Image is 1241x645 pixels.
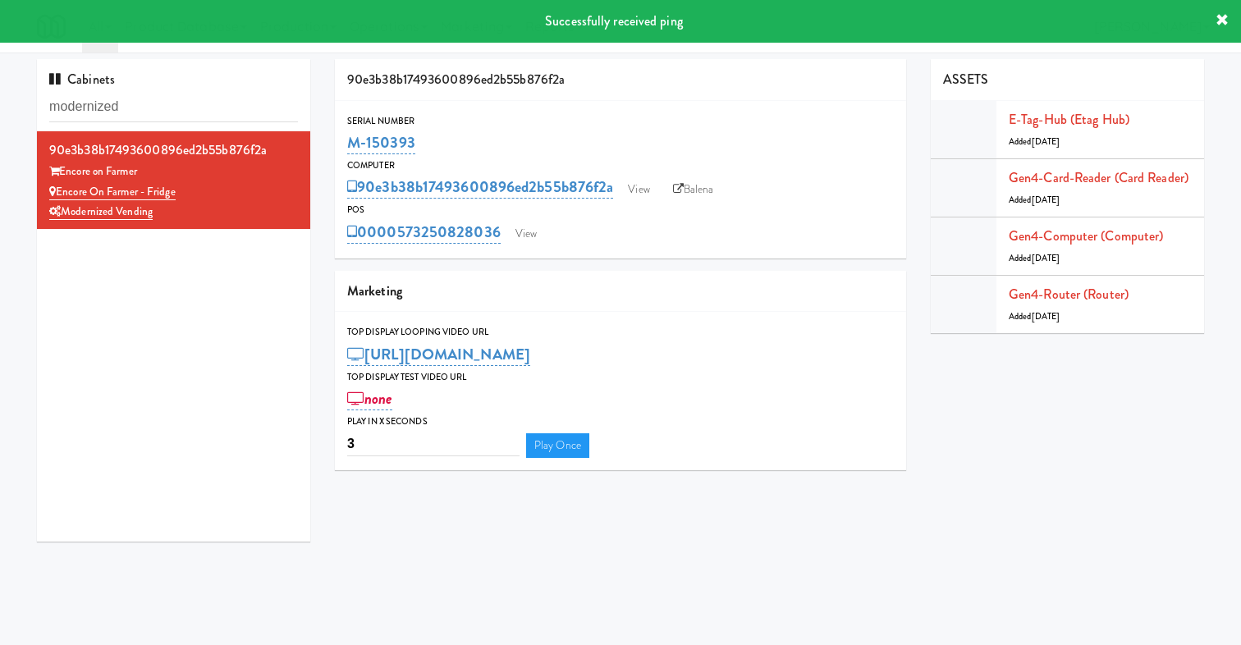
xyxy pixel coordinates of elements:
a: Encore on Farmer - Fridge [49,184,176,200]
span: Successfully received ping [545,11,683,30]
a: [URL][DOMAIN_NAME] [347,343,530,366]
span: Marketing [347,281,402,300]
span: Added [1009,135,1060,148]
a: 90e3b38b17493600896ed2b55b876f2a [347,176,613,199]
div: Top Display Looping Video Url [347,324,894,341]
a: Play Once [526,433,589,458]
a: Balena [665,177,722,202]
div: Encore on Farmer [49,162,298,182]
a: Gen4-card-reader (Card Reader) [1009,168,1188,187]
a: none [347,387,392,410]
span: Added [1009,310,1060,322]
span: [DATE] [1032,194,1060,206]
span: [DATE] [1032,310,1060,322]
div: 90e3b38b17493600896ed2b55b876f2a [335,59,906,101]
span: Added [1009,252,1060,264]
a: 0000573250828036 [347,221,501,244]
a: E-tag-hub (Etag Hub) [1009,110,1129,129]
div: Play in X seconds [347,414,894,430]
div: Top Display Test Video Url [347,369,894,386]
a: Gen4-computer (Computer) [1009,226,1163,245]
span: ASSETS [943,70,989,89]
a: M-150393 [347,131,415,154]
li: 90e3b38b17493600896ed2b55b876f2aEncore on Farmer Encore on Farmer - FridgeModernized Vending [37,131,310,229]
a: View [507,222,545,246]
span: [DATE] [1032,135,1060,148]
a: Modernized Vending [49,204,153,220]
div: Computer [347,158,894,174]
span: Added [1009,194,1060,206]
div: Serial Number [347,113,894,130]
input: Search cabinets [49,92,298,122]
a: Gen4-router (Router) [1009,285,1129,304]
div: 90e3b38b17493600896ed2b55b876f2a [49,138,298,162]
a: View [620,177,657,202]
span: Cabinets [49,70,115,89]
div: POS [347,202,894,218]
span: [DATE] [1032,252,1060,264]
